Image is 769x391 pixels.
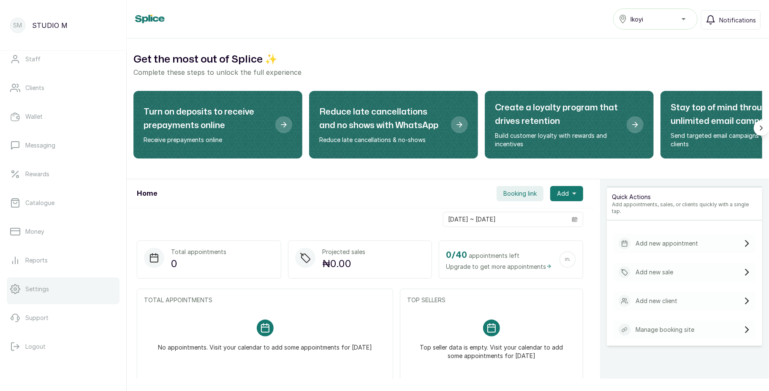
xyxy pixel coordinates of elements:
[550,186,583,201] button: Add
[469,252,519,260] span: appointments left
[319,105,444,132] h2: Reduce late cancellations and no shows with WhatsApp
[25,141,55,150] p: Messaging
[7,220,120,243] a: Money
[636,268,673,276] p: Add new sale
[613,8,698,30] button: Ikoyi
[612,193,757,201] p: Quick Actions
[25,84,44,92] p: Clients
[171,256,226,271] p: 0
[319,136,444,144] p: Reduce late cancellations & no-shows
[309,91,478,159] div: Reduce late cancellations and no shows with WhatsApp
[322,256,365,271] p: ₦0.00
[25,55,41,63] p: Staff
[503,189,537,198] span: Booking link
[144,105,269,132] h2: Turn on deposits to receive prepayments online
[137,189,157,199] h1: Home
[636,325,694,334] p: Manage booking site
[144,136,269,144] p: Receive prepayments online
[407,296,576,304] p: TOP SELLERS
[25,256,48,265] p: Reports
[612,201,757,215] p: Add appointments, sales, or clients quickly with a single tap.
[7,277,120,301] a: Settings
[446,249,467,262] h2: 0 / 40
[7,162,120,186] a: Rewards
[158,336,372,352] p: No appointments. Visit your calendar to add some appointments for [DATE]
[485,91,654,159] div: Create a loyalty program that drives retention
[701,10,761,30] button: Notifications
[495,101,620,128] h2: Create a loyalty program that drives retention
[636,239,698,248] p: Add new appointment
[171,248,226,256] p: Total appointments
[446,262,552,271] span: Upgrade to get more appointments
[25,170,49,178] p: Rewards
[636,297,677,305] p: Add new client
[25,227,44,236] p: Money
[719,16,756,25] span: Notifications
[133,91,302,159] div: Turn on deposits to receive prepayments online
[133,52,762,67] h2: Get the most out of Splice ✨
[7,105,120,129] a: Wallet
[7,306,120,330] a: Support
[322,248,365,256] p: Projected sales
[14,21,22,30] p: SM
[443,212,567,227] input: Select date
[7,76,120,100] a: Clients
[25,199,54,207] p: Catalogue
[7,191,120,215] a: Catalogue
[565,258,570,262] span: 0 %
[495,131,620,148] p: Build customer loyalty with rewards and incentives
[133,67,762,77] p: Complete these steps to unlock the full experience
[32,20,68,30] p: STUDIO M
[25,314,49,322] p: Support
[7,134,120,157] a: Messaging
[25,285,49,293] p: Settings
[417,336,566,360] p: Top seller data is empty. Visit your calendar to add some appointments for [DATE]
[144,296,386,304] p: TOTAL APPOINTMENTS
[25,112,43,121] p: Wallet
[630,15,643,24] span: Ikoyi
[25,342,46,351] p: Logout
[7,335,120,358] button: Logout
[572,216,578,222] svg: calendar
[557,189,569,198] span: Add
[7,249,120,272] a: Reports
[497,186,543,201] button: Booking link
[7,47,120,71] a: Staff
